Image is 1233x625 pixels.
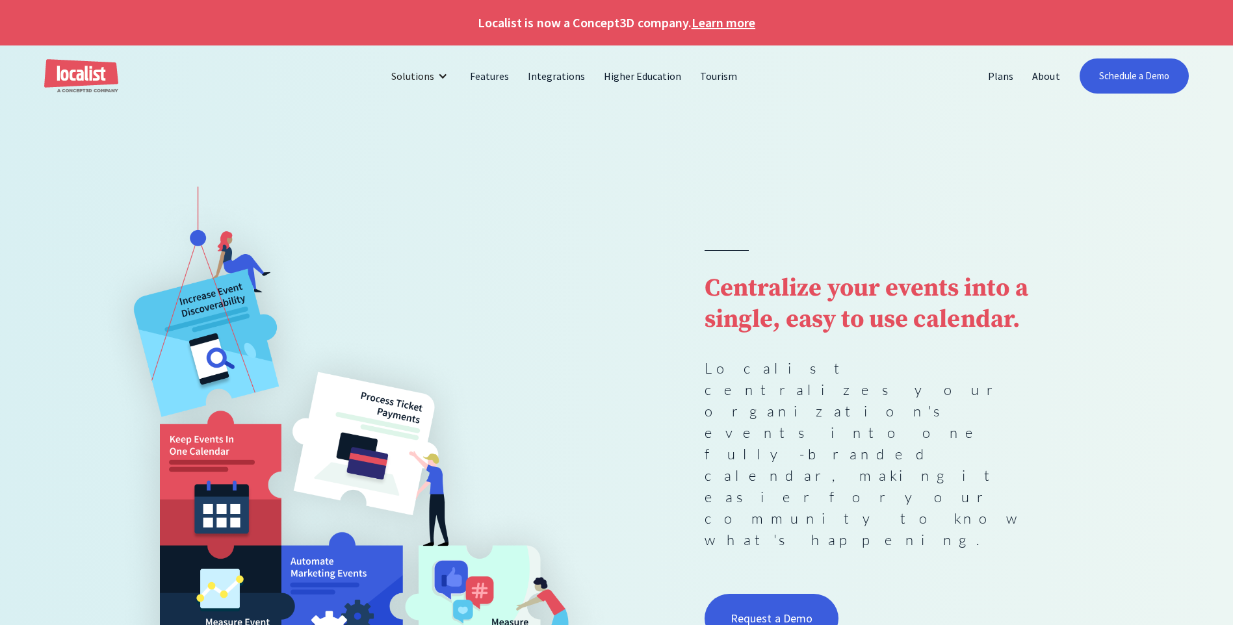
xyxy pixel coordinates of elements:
a: Higher Education [595,60,692,92]
p: Localist centralizes your organization's events into one fully-branded calendar, making it easier... [705,357,1057,550]
strong: Centralize your events into a single, easy to use calendar. [705,273,1028,335]
a: Tourism [691,60,747,92]
a: Integrations [519,60,595,92]
a: About [1023,60,1069,92]
div: Solutions [391,68,434,84]
a: Features [461,60,519,92]
a: home [44,59,118,94]
div: Solutions [382,60,460,92]
a: Schedule a Demo [1080,58,1189,94]
a: Plans [979,60,1023,92]
a: Learn more [692,13,755,32]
